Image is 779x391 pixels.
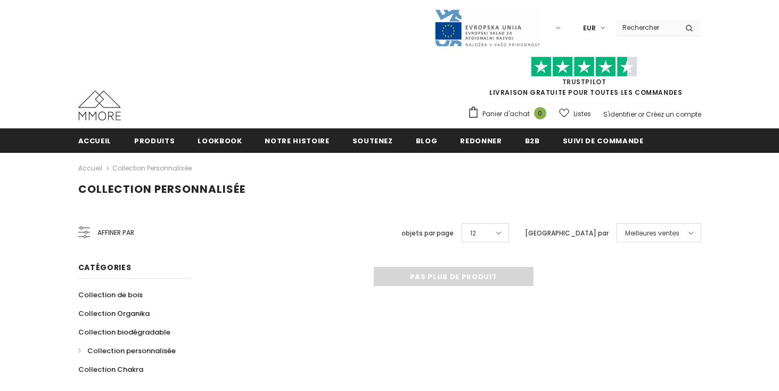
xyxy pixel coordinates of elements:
[563,128,644,152] a: Suivi de commande
[562,77,606,86] a: TrustPilot
[625,228,679,239] span: Meilleures ventes
[401,228,454,239] label: objets par page
[583,23,596,34] span: EUR
[78,91,121,120] img: Cas MMORE
[573,109,591,119] span: Listes
[468,106,552,122] a: Panier d'achat 0
[78,128,112,152] a: Accueil
[78,341,176,360] a: Collection personnalisée
[525,136,540,146] span: B2B
[78,304,150,323] a: Collection Organika
[352,136,393,146] span: soutenez
[78,327,170,337] span: Collection biodégradable
[78,323,170,341] a: Collection biodégradable
[531,56,637,77] img: Faites confiance aux étoiles pilotes
[78,136,112,146] span: Accueil
[434,9,540,47] img: Javni Razpis
[352,128,393,152] a: soutenez
[198,136,242,146] span: Lookbook
[482,109,530,119] span: Panier d'achat
[534,107,546,119] span: 0
[78,308,150,319] span: Collection Organika
[87,346,176,356] span: Collection personnalisée
[78,364,143,374] span: Collection Chakra
[134,136,175,146] span: Produits
[97,227,134,239] span: Affiner par
[78,360,143,379] a: Collection Chakra
[78,182,245,197] span: Collection personnalisée
[78,290,143,300] span: Collection de bois
[603,110,636,119] a: S'identifier
[78,286,143,304] a: Collection de bois
[638,110,644,119] span: or
[416,136,438,146] span: Blog
[646,110,701,119] a: Créez un compte
[525,128,540,152] a: B2B
[265,136,329,146] span: Notre histoire
[470,228,476,239] span: 12
[563,136,644,146] span: Suivi de commande
[416,128,438,152] a: Blog
[134,128,175,152] a: Produits
[460,136,502,146] span: Redonner
[525,228,609,239] label: [GEOGRAPHIC_DATA] par
[78,162,102,175] a: Accueil
[460,128,502,152] a: Redonner
[78,262,132,273] span: Catégories
[198,128,242,152] a: Lookbook
[434,23,540,32] a: Javni Razpis
[112,164,192,173] a: Collection personnalisée
[616,20,677,35] input: Search Site
[468,61,701,97] span: LIVRAISON GRATUITE POUR TOUTES LES COMMANDES
[559,104,591,123] a: Listes
[265,128,329,152] a: Notre histoire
